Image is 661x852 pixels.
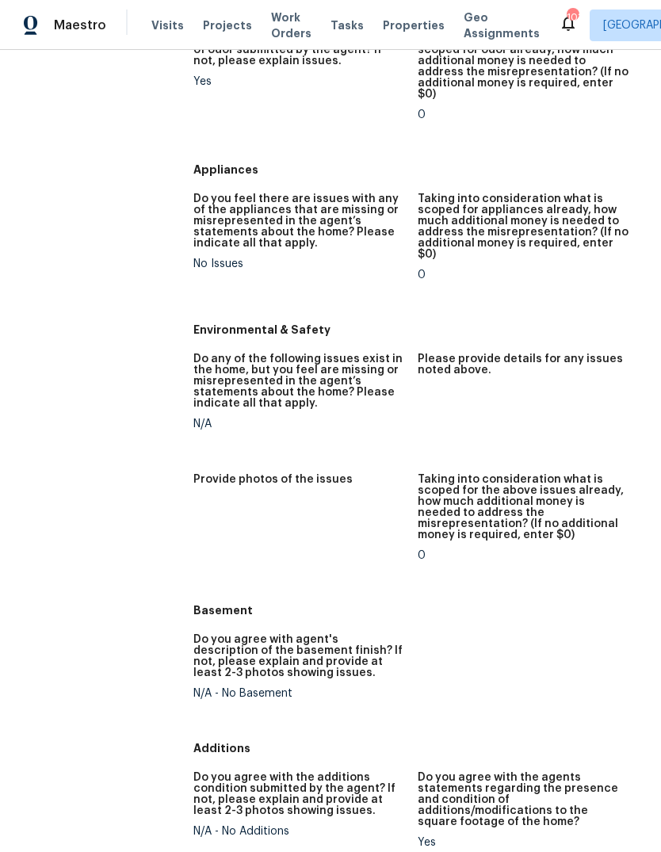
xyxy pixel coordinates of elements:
div: N/A [193,418,405,430]
span: Geo Assignments [464,10,540,41]
div: N/A - No Basement [193,688,405,699]
h5: Basement [193,602,642,618]
h5: Additions [193,740,642,756]
h5: Do you agree with the agents statements regarding the presence and condition of additions/modific... [418,772,629,827]
h5: Taking into consideration what is scoped for appliances already, how much additional money is nee... [418,193,629,260]
div: 0 [418,109,629,120]
h5: Taking into consideration what is scoped for odor already, how much additional money is needed to... [418,33,629,100]
h5: Please provide details for any issues noted above. [418,353,629,376]
div: N/A - No Additions [193,826,405,837]
span: Maestro [54,17,106,33]
div: Yes [418,837,629,848]
h5: Provide photos of the issues [193,474,353,485]
span: Projects [203,17,252,33]
h5: Appliances [193,162,642,178]
div: 103 [567,10,578,25]
div: Yes [193,76,405,87]
h5: Do you agree with the additions condition submitted by the agent? If not, please explain and prov... [193,772,405,816]
h5: Do any of the following issues exist in the home, but you feel are missing or misrepresented in t... [193,353,405,409]
span: Tasks [330,20,364,31]
span: Properties [383,17,445,33]
h5: Do you agree with agent's description of the basement finish? If not, please explain and provide ... [193,634,405,678]
span: Visits [151,17,184,33]
div: 0 [418,269,629,281]
h5: Environmental & Safety [193,322,642,338]
h5: Do you feel there are issues with any of the appliances that are missing or misrepresented in the... [193,193,405,249]
div: No Issues [193,258,405,269]
h5: Taking into consideration what is scoped for the above issues already, how much additional money ... [418,474,629,541]
span: Work Orders [271,10,311,41]
div: 0 [418,550,629,561]
h5: Do you agree with the assessement of odor submitted by the agent? If not, please explain issues. [193,33,405,67]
